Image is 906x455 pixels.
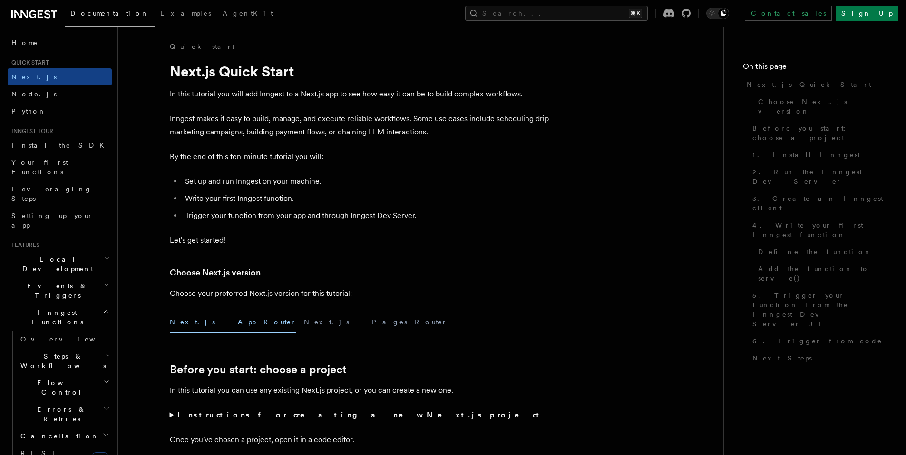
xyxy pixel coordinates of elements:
[17,401,112,427] button: Errors & Retries
[17,378,103,397] span: Flow Control
[752,194,887,213] span: 3. Create an Inngest client
[11,212,93,229] span: Setting up your app
[11,90,57,98] span: Node.js
[170,150,550,163] p: By the end of this ten-minute tutorial you will:
[752,123,887,142] span: Before you start: choose a project
[17,374,112,401] button: Flow Control
[17,351,106,370] span: Steps & Workflows
[11,73,57,81] span: Next.js
[749,163,887,190] a: 2. Run the Inngest Dev Server
[758,97,887,116] span: Choose Next.js version
[170,266,261,279] a: Choose Next.js version
[8,180,112,207] a: Leveraging Steps
[223,9,273,17] span: AgentKit
[170,287,550,300] p: Choose your preferred Next.js version for this tutorial:
[170,433,550,446] p: Once you've chosen a project, open it in a code editor.
[170,408,550,422] summary: Instructions for creating a new Next.js project
[8,304,112,331] button: Inngest Functions
[706,8,729,19] button: Toggle dark mode
[8,308,103,327] span: Inngest Functions
[629,9,642,18] kbd: ⌘K
[217,3,279,26] a: AgentKit
[8,34,112,51] a: Home
[160,9,211,17] span: Examples
[182,192,550,205] li: Write your first Inngest function.
[749,287,887,332] a: 5. Trigger your function from the Inngest Dev Server UI
[20,335,118,343] span: Overview
[8,68,112,85] a: Next.js
[749,217,887,243] a: 4. Write your first Inngest function
[743,76,887,93] a: Next.js Quick Start
[465,6,648,21] button: Search...⌘K
[745,6,832,21] a: Contact sales
[749,190,887,217] a: 3. Create an Inngest client
[17,348,112,374] button: Steps & Workflows
[155,3,217,26] a: Examples
[8,154,112,180] a: Your first Functions
[8,251,112,277] button: Local Development
[749,332,887,350] a: 6. Trigger from code
[747,80,871,89] span: Next.js Quick Start
[749,146,887,163] a: 1. Install Inngest
[11,142,110,149] span: Install the SDK
[65,3,155,27] a: Documentation
[11,159,68,176] span: Your first Functions
[8,241,39,249] span: Features
[17,405,103,424] span: Errors & Retries
[752,167,887,186] span: 2. Run the Inngest Dev Server
[754,93,887,120] a: Choose Next.js version
[752,336,882,346] span: 6. Trigger from code
[170,234,550,247] p: Let's get started!
[758,264,887,283] span: Add the function to serve()
[11,107,46,115] span: Python
[754,243,887,260] a: Define the function
[17,431,99,441] span: Cancellation
[177,410,543,419] strong: Instructions for creating a new Next.js project
[182,209,550,222] li: Trigger your function from your app and through Inngest Dev Server.
[749,350,887,367] a: Next Steps
[749,120,887,146] a: Before you start: choose a project
[752,291,887,329] span: 5. Trigger your function from the Inngest Dev Server UI
[752,220,887,239] span: 4. Write your first Inngest function
[8,103,112,120] a: Python
[11,38,38,47] span: Home
[170,42,234,51] a: Quick start
[8,85,112,103] a: Node.js
[304,312,448,333] button: Next.js - Pages Router
[8,207,112,234] a: Setting up your app
[70,9,149,17] span: Documentation
[8,281,104,300] span: Events & Triggers
[8,127,53,135] span: Inngest tour
[182,175,550,188] li: Set up and run Inngest on your machine.
[170,63,550,80] h1: Next.js Quick Start
[170,384,550,397] p: In this tutorial you can use any existing Next.js project, or you can create a new one.
[8,137,112,154] a: Install the SDK
[8,277,112,304] button: Events & Triggers
[170,112,550,139] p: Inngest makes it easy to build, manage, and execute reliable workflows. Some use cases include sc...
[8,255,104,274] span: Local Development
[8,59,49,66] span: Quick start
[17,331,112,348] a: Overview
[17,427,112,445] button: Cancellation
[170,87,550,101] p: In this tutorial you will add Inngest to a Next.js app to see how easy it can be to build complex...
[758,247,872,256] span: Define the function
[752,353,812,363] span: Next Steps
[836,6,898,21] a: Sign Up
[170,363,347,376] a: Before you start: choose a project
[743,61,887,76] h4: On this page
[752,150,860,160] span: 1. Install Inngest
[11,185,92,202] span: Leveraging Steps
[170,312,296,333] button: Next.js - App Router
[754,260,887,287] a: Add the function to serve()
